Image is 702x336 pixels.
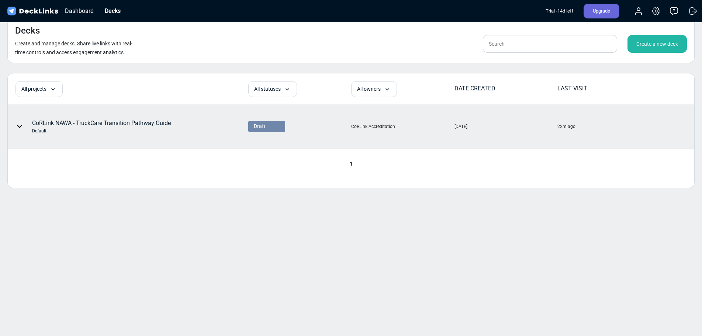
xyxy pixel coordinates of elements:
[61,6,97,15] div: Dashboard
[584,4,619,18] div: Upgrade
[15,41,132,55] small: Create and manage decks. Share live links with real-time controls and access engagement analytics.
[32,128,171,134] div: Default
[483,35,617,53] input: Search
[351,81,397,97] div: All owners
[627,35,687,53] div: Create a new deck
[454,123,467,130] div: [DATE]
[454,84,557,93] div: DATE CREATED
[6,6,59,17] img: DeckLinks
[557,123,575,130] div: 22m ago
[15,81,63,97] div: All projects
[557,84,660,93] div: LAST VISIT
[351,123,395,130] div: CoRLink Accreditation
[32,119,171,134] div: CoRLink NAWA - TruckCare Transition Pathway Guide
[248,81,297,97] div: All statuses
[546,4,573,18] div: Trial - 14 d left
[101,6,124,15] div: Decks
[254,122,266,130] span: Draft
[346,161,356,167] span: 1
[15,25,40,36] h4: Decks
